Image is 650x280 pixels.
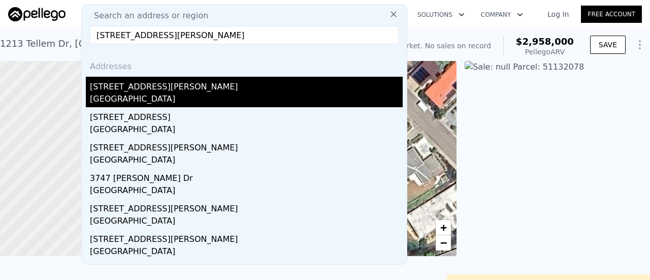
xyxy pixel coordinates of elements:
[440,236,447,249] span: −
[516,47,574,57] div: Pellego ARV
[90,138,403,154] div: [STREET_ADDRESS][PERSON_NAME]
[86,10,208,22] span: Search an address or region
[90,154,403,168] div: [GEOGRAPHIC_DATA]
[90,260,403,276] div: 3808 [PERSON_NAME] Dr
[440,221,447,234] span: +
[90,184,403,199] div: [GEOGRAPHIC_DATA]
[90,77,403,93] div: [STREET_ADDRESS][PERSON_NAME]
[90,107,403,123] div: [STREET_ADDRESS]
[516,36,574,47] span: $2,958,000
[90,26,399,44] input: Enter an address, city, region, neighborhood or zip code
[436,235,451,251] a: Zoom out
[581,6,642,23] a: Free Account
[630,35,650,55] button: Show Options
[409,6,473,24] button: Solutions
[436,220,451,235] a: Zoom in
[8,7,66,21] img: Pellego
[90,199,403,215] div: [STREET_ADDRESS][PERSON_NAME]
[590,36,626,54] button: SAVE
[90,245,403,260] div: [GEOGRAPHIC_DATA]
[90,93,403,107] div: [GEOGRAPHIC_DATA]
[535,9,581,19] a: Log In
[90,215,403,229] div: [GEOGRAPHIC_DATA]
[86,52,403,77] div: Addresses
[383,41,491,51] div: Off Market. No sales on record
[90,229,403,245] div: [STREET_ADDRESS][PERSON_NAME]
[90,123,403,138] div: [GEOGRAPHIC_DATA]
[473,6,531,24] button: Company
[90,168,403,184] div: 3747 [PERSON_NAME] Dr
